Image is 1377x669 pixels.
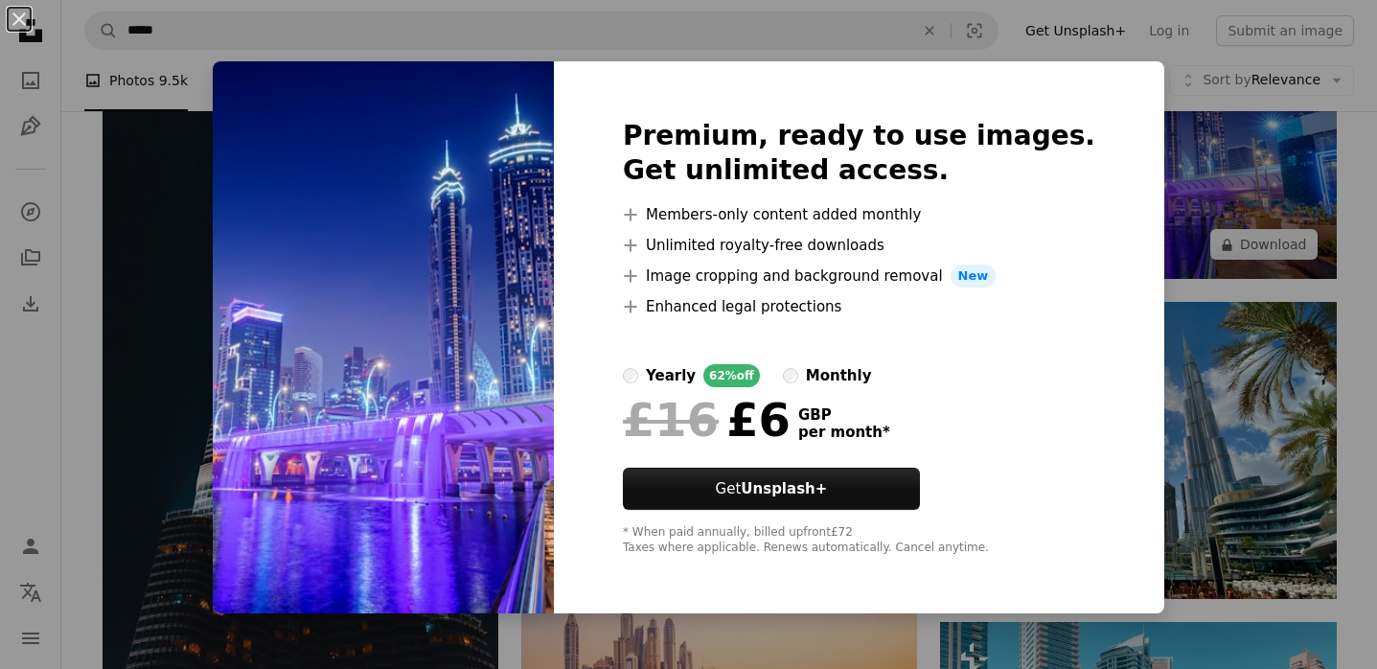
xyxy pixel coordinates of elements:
[623,265,1095,288] li: Image cropping and background removal
[623,234,1095,257] li: Unlimited royalty-free downloads
[646,364,696,387] div: yearly
[798,424,890,441] span: per month *
[623,468,920,510] button: GetUnsplash+
[951,265,997,288] span: New
[623,368,638,383] input: yearly62%off
[623,525,1095,556] div: * When paid annually, billed upfront £72 Taxes where applicable. Renews automatically. Cancel any...
[623,395,791,445] div: £6
[783,368,798,383] input: monthly
[623,119,1095,188] h2: Premium, ready to use images. Get unlimited access.
[623,203,1095,226] li: Members-only content added monthly
[623,395,719,445] span: £16
[741,480,827,497] strong: Unsplash+
[806,364,872,387] div: monthly
[798,406,890,424] span: GBP
[213,61,554,613] img: premium_photo-1661943659036-aa040d92ee64
[703,364,760,387] div: 62% off
[623,295,1095,318] li: Enhanced legal protections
